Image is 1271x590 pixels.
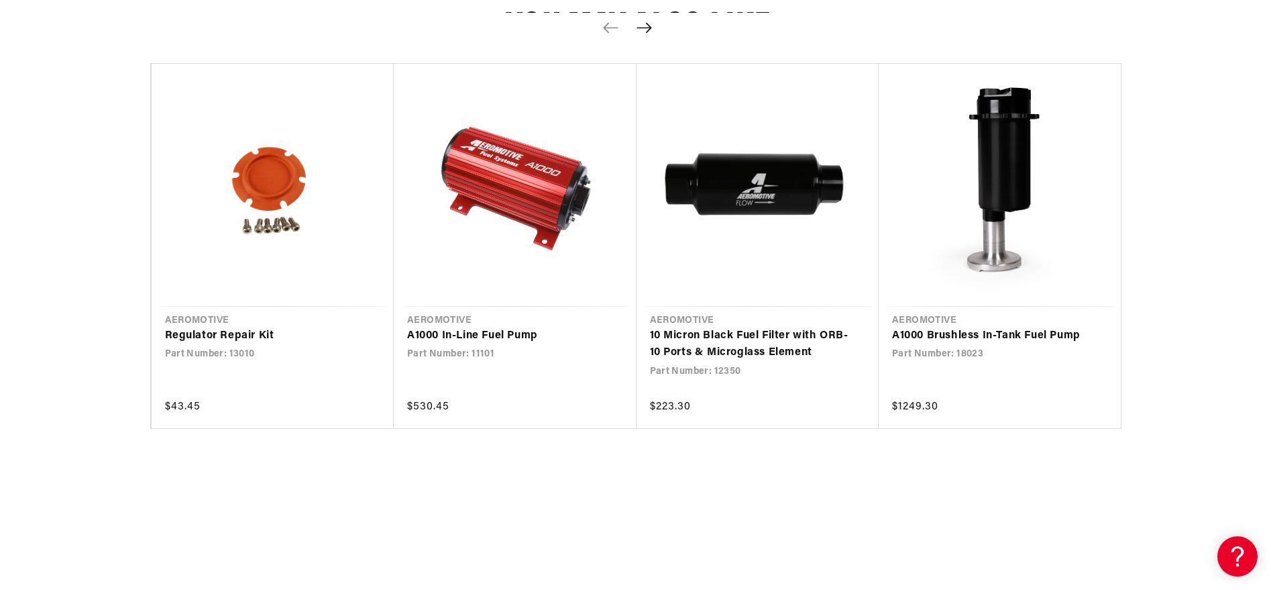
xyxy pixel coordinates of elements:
ul: Slider [150,63,1121,429]
button: Previous slide [596,13,626,42]
a: 10 Micron Black Fuel Filter with ORB-10 Ports & Microglass Element [650,328,852,362]
h2: You may also like [150,11,1121,43]
a: A1000 In-Line Fuel Pump [407,328,610,345]
a: A1000 Brushless In-Tank Fuel Pump [892,328,1095,345]
a: Regulator Repair Kit [165,328,368,345]
button: Next slide [630,13,659,42]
